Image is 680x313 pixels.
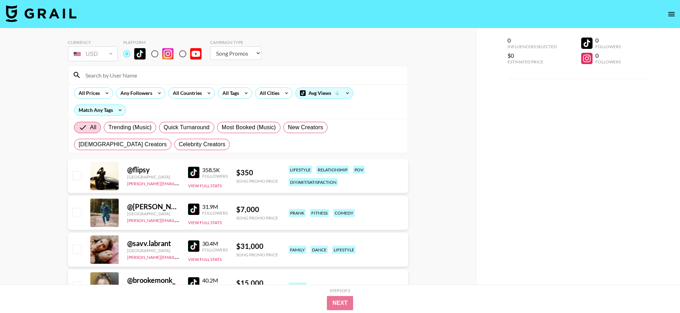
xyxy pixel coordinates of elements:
div: Any Followers [116,88,154,98]
div: $ 7,000 [236,205,278,214]
div: comedy [333,209,355,217]
div: Song Promo Price [236,178,278,184]
img: Instagram [162,48,174,59]
div: $ 350 [236,168,278,177]
div: [GEOGRAPHIC_DATA] [127,174,180,180]
a: [PERSON_NAME][EMAIL_ADDRESS][DOMAIN_NAME] [127,253,232,260]
div: Followers [202,173,228,179]
div: family [289,246,306,254]
div: Followers [595,44,621,49]
input: Search by User Name [81,69,403,81]
div: Campaign Type [210,40,261,45]
div: Followers [202,247,228,252]
span: New Creators [288,123,323,132]
div: prank [289,209,306,217]
div: @ flipsy [127,165,180,174]
div: [GEOGRAPHIC_DATA] [127,248,180,253]
div: Followers [202,284,228,289]
div: $ 15,000 [236,279,278,288]
div: fitness [310,209,329,217]
div: Estimated Price [508,59,557,64]
button: View Full Stats [188,257,222,262]
span: Most Booked (Music) [222,123,276,132]
button: View Full Stats [188,183,222,188]
div: 0 [595,52,621,59]
span: All [90,123,96,132]
div: Currency [68,40,118,45]
div: @ brookemonk_ [127,276,180,285]
div: 358.5K [202,166,228,173]
img: TikTok [188,240,199,252]
div: @ savv.labrant [127,239,180,248]
img: TikTok [188,167,199,178]
div: relationship [316,166,349,174]
button: View Full Stats [188,220,222,225]
div: 40.2M [202,277,228,284]
img: Grail Talent [6,5,76,22]
img: TikTok [188,204,199,215]
div: Song Promo Price [236,252,278,257]
div: dance [311,246,328,254]
div: Currency is locked to USD [68,45,118,63]
div: @ [PERSON_NAME].[PERSON_NAME] [127,202,180,211]
div: lifestyle [289,166,312,174]
div: [GEOGRAPHIC_DATA] [127,211,180,216]
div: lifestyle [332,246,356,254]
div: Avg Views [296,88,353,98]
div: Step 1 of 2 [330,288,350,293]
div: 30.4M [202,240,228,247]
div: Followers [595,59,621,64]
div: Song Promo Price [236,215,278,221]
div: 0 [595,37,621,44]
div: All Tags [218,88,240,98]
div: USD [69,48,116,60]
div: $ 31,000 [236,242,278,251]
img: TikTok [134,48,146,59]
div: Influencers Selected [508,44,557,49]
span: Celebrity Creators [179,140,226,149]
a: [PERSON_NAME][EMAIL_ADDRESS][DOMAIN_NAME] [127,216,232,223]
div: All Prices [74,88,101,98]
div: $0 [508,52,557,59]
img: TikTok [188,277,199,289]
div: 0 [508,37,557,44]
div: pov [353,166,365,174]
span: [DEMOGRAPHIC_DATA] Creators [79,140,167,149]
div: All Countries [169,88,203,98]
div: diy/art/satisfaction [289,178,338,186]
div: All Cities [255,88,281,98]
div: Platform [123,40,207,45]
div: Followers [202,210,228,216]
span: Quick Turnaround [164,123,210,132]
div: family [289,283,306,291]
a: [PERSON_NAME][EMAIL_ADDRESS][DOMAIN_NAME] [127,180,232,186]
div: 31.9M [202,203,228,210]
button: Next [327,296,353,310]
span: Trending (Music) [108,123,152,132]
iframe: Drift Widget Chat Controller [645,278,671,305]
img: YouTube [190,48,202,59]
button: open drawer [664,7,679,21]
div: Match Any Tags [74,105,126,115]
